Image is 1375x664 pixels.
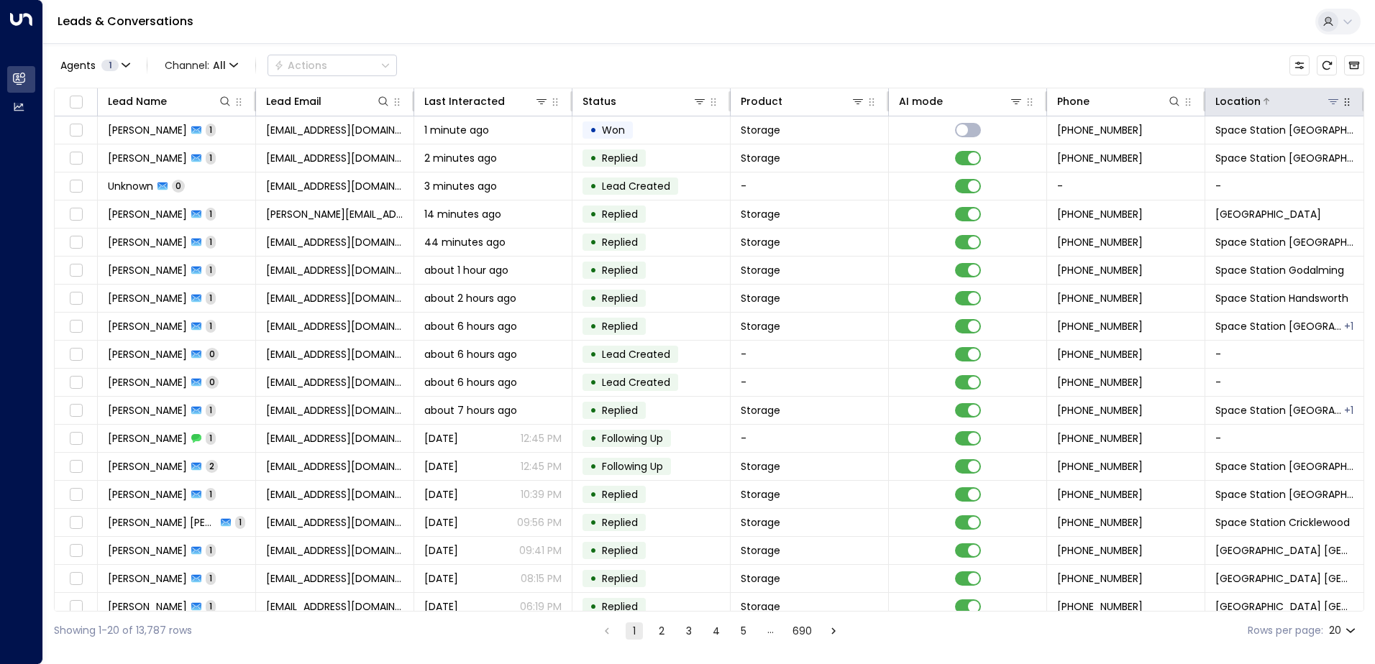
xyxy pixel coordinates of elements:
div: … [762,622,780,640]
span: Yesterday [424,515,458,530]
td: - [1205,172,1363,200]
span: 1 [206,572,216,584]
button: Customize [1289,55,1310,75]
span: Toggle select row [67,262,85,280]
span: 1 [206,600,216,612]
span: 1 [206,208,216,220]
span: Toggle select row [67,402,85,420]
span: Won [602,123,625,137]
span: Following Up [602,459,663,474]
p: 12:45 PM [521,459,562,474]
button: Go to page 2 [653,622,670,640]
label: Rows per page: [1248,623,1323,638]
div: • [590,454,597,479]
span: Sep 24, 2025 [424,459,458,474]
button: Go to page 4 [708,622,725,640]
span: Space Station Castle Bromwich [1215,543,1353,558]
span: Storage [741,235,780,249]
span: +447376754473 [1057,599,1143,614]
div: Phone [1057,93,1182,110]
span: Bevin Lesueur [108,599,187,614]
button: Go to page 5 [735,622,752,640]
span: noesurf1@gmail.com [266,375,403,389]
span: Paula Kiely [108,291,187,305]
div: • [590,370,597,395]
span: 14 minutes ago [424,207,501,221]
span: Replied [602,599,638,614]
span: Storage [741,571,780,586]
span: Storage [741,291,780,305]
span: Space Station Handsworth [1215,291,1348,305]
span: Replied [602,151,638,165]
span: noesurf1@gmail.com [266,319,403,333]
span: 0 [206,376,219,388]
span: +447917157969 [1057,515,1143,530]
div: • [590,426,597,451]
span: Rebecca Bailey [108,459,187,474]
div: • [590,342,597,366]
span: Replied [602,291,638,305]
div: Lead Name [108,93,167,110]
span: Space Station Garretts Green [1215,151,1353,165]
span: Sep 25, 2025 [424,431,458,446]
button: page 1 [626,622,643,640]
span: rosschapman07@hotmail.com [266,235,403,249]
span: beccy17@live.co.uk [266,431,403,446]
span: 1 [206,124,216,136]
span: +447376754473 [1057,543,1143,558]
td: - [1205,369,1363,396]
span: Space Station Swiss Cottage [1215,319,1343,333]
span: +447777253372 [1057,319,1143,333]
span: Toggle select row [67,514,85,532]
span: Toggle select row [67,177,85,195]
span: +447480742244 [1057,431,1143,446]
span: Storage [741,487,780,502]
span: 1 [206,320,216,332]
p: 09:56 PM [517,515,562,530]
span: Hasan Alemdar [108,347,187,361]
span: Space Station Doncaster [1215,123,1353,137]
span: Toggle select row [67,458,85,476]
span: Replied [602,207,638,221]
div: Status [583,93,616,110]
span: Replied [602,403,638,418]
div: • [590,566,597,591]
div: Product [741,93,782,110]
div: • [590,258,597,282]
span: davidokten@hotmail.com [266,179,403,193]
span: Space Station Hall Green [1215,207,1321,221]
span: noesurf1@gmail.com [266,347,403,361]
span: Replied [602,235,638,249]
td: - [731,425,889,452]
span: Storage [741,599,780,614]
span: Toggle select row [67,430,85,448]
span: Storage [741,515,780,530]
span: paula_kiely@msn.com [266,291,403,305]
span: Molly Veal [108,123,187,137]
div: • [590,594,597,619]
span: Bilkis Begom [108,151,187,165]
div: Product [741,93,865,110]
div: Last Interacted [424,93,549,110]
span: Replied [602,487,638,502]
span: +447796044266 [1057,207,1143,221]
span: All [213,60,226,71]
span: Space Station Garretts Green [1215,403,1343,418]
span: 3 minutes ago [424,179,497,193]
span: Replied [602,319,638,333]
span: Replied [602,571,638,586]
span: 1 [206,236,216,248]
span: valeskanicollewilliams@gmail.com [266,263,403,277]
span: +447777253372 [1057,347,1143,361]
span: Agents [60,60,96,70]
span: Hasan Alemdar [108,319,187,333]
p: 12:45 PM [521,431,562,446]
div: 20 [1329,620,1358,641]
span: +447376754473 [1057,571,1143,586]
p: 09:41 PM [519,543,562,558]
span: Replied [602,263,638,277]
span: Storage [741,543,780,558]
span: 44 minutes ago [424,235,506,249]
button: Archived Leads [1344,55,1364,75]
div: AI mode [899,93,943,110]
